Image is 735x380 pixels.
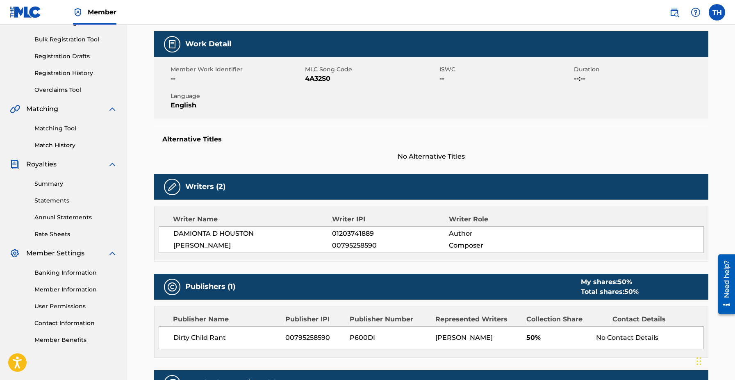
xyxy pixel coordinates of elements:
h5: Alternative Titles [162,135,700,143]
div: Drag [696,349,701,373]
a: Registration Drafts [34,52,117,61]
span: ISWC [439,65,572,74]
div: Writer IPI [332,214,449,224]
iframe: Resource Center [712,251,735,317]
span: Member Settings [26,248,84,258]
h5: Work Detail [185,39,231,49]
span: P600DI [350,333,429,343]
span: [PERSON_NAME] [173,241,332,250]
a: Overclaims Tool [34,86,117,94]
div: Total shares: [581,287,639,297]
a: Member Benefits [34,336,117,344]
div: User Menu [709,4,725,20]
div: Help [687,4,704,20]
a: User Permissions [34,302,117,311]
span: Language [171,92,303,100]
h5: Publishers (1) [185,282,235,291]
iframe: Chat Widget [694,341,735,380]
span: 00795258590 [285,333,344,343]
div: Contact Details [612,314,692,324]
img: help [691,7,701,17]
a: Rate Sheets [34,230,117,239]
span: Duration [574,65,706,74]
a: Summary [34,180,117,188]
a: Match History [34,141,117,150]
span: Matching [26,104,58,114]
span: Composer [449,241,555,250]
img: Member Settings [10,248,20,258]
span: Member Work Identifier [171,65,303,74]
img: Writers [167,182,177,192]
div: No Contact Details [596,333,703,343]
img: MLC Logo [10,6,41,18]
a: Statements [34,196,117,205]
a: Bulk Registration Tool [34,35,117,44]
span: English [171,100,303,110]
div: Publisher Number [350,314,429,324]
div: Publisher Name [173,314,279,324]
span: 50 % [624,288,639,296]
span: MLC Song Code [305,65,437,74]
span: Dirty Child Rant [173,333,280,343]
a: Member Information [34,285,117,294]
div: Writer Role [449,214,555,224]
span: Royalties [26,159,57,169]
a: Contact Information [34,319,117,328]
div: Writer Name [173,214,332,224]
img: Top Rightsholder [73,7,83,17]
span: Author [449,229,555,239]
span: DAMIONTA D HOUSTON [173,229,332,239]
div: My shares: [581,277,639,287]
span: 00795258590 [332,241,448,250]
a: Annual Statements [34,213,117,222]
span: -- [171,74,303,84]
span: No Alternative Titles [154,152,708,162]
h5: Writers (2) [185,182,225,191]
span: --:-- [574,74,706,84]
span: Member [88,7,116,17]
a: Banking Information [34,269,117,277]
span: 4A32S0 [305,74,437,84]
img: Matching [10,104,20,114]
a: Public Search [666,4,683,20]
div: Collection Share [526,314,606,324]
a: Registration History [34,69,117,77]
img: Publishers [167,282,177,292]
img: search [669,7,679,17]
img: Work Detail [167,39,177,49]
img: expand [107,104,117,114]
span: [PERSON_NAME] [435,334,493,341]
img: expand [107,159,117,169]
div: Publisher IPI [285,314,344,324]
div: Represented Writers [435,314,520,324]
span: 50% [526,333,590,343]
img: Royalties [10,159,20,169]
a: Matching Tool [34,124,117,133]
img: expand [107,248,117,258]
span: -- [439,74,572,84]
span: 01203741889 [332,229,448,239]
span: 50 % [618,278,632,286]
